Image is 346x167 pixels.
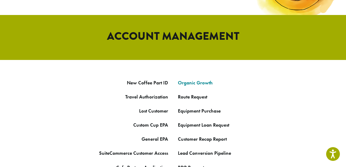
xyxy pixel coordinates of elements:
a: Custom Cup EPA [133,122,168,128]
a: Travel Authorization [125,94,168,100]
a: Equipment Purcha [178,108,216,114]
a: SuiteCommerce Customer Access [99,150,168,156]
h2: ACCOUNT MANAGEMENT [9,30,337,43]
a: Equipment Loan Request [178,122,229,128]
a: Lost Customer [139,108,168,114]
a: se [216,108,221,114]
a: New Coffee Part ID [127,80,168,86]
a: Route Request [178,94,207,100]
a: Organic Growth [178,80,213,86]
a: Lead Conversion Pipeline [178,150,231,156]
a: General EPA [142,136,168,142]
a: Customer Recap Report [178,136,227,142]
